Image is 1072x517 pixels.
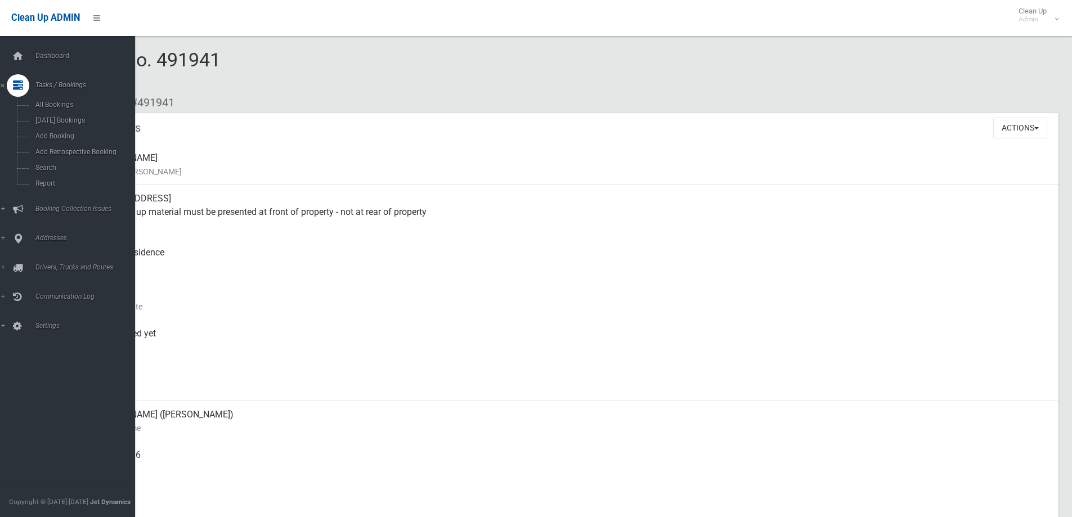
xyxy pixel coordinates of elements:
[32,293,143,300] span: Communication Log
[32,234,143,242] span: Addresses
[123,92,174,113] li: #491941
[90,320,1049,361] div: Not collected yet
[9,498,88,506] span: Copyright © [DATE]-[DATE]
[50,48,221,92] span: Booking No. 491941
[90,381,1049,394] small: Zone
[90,239,1049,280] div: Front of Residence
[90,259,1049,273] small: Pickup Point
[1019,15,1047,24] small: Admin
[90,280,1049,320] div: [DATE]
[90,462,1049,475] small: Mobile
[993,118,1047,138] button: Actions
[90,401,1049,442] div: [PERSON_NAME] ([PERSON_NAME])
[32,164,134,172] span: Search
[90,361,1049,401] div: [DATE]
[90,300,1049,313] small: Collection Date
[32,52,143,60] span: Dashboard
[90,502,1049,516] small: Landline
[90,421,1049,435] small: Contact Name
[90,165,1049,178] small: Name of [PERSON_NAME]
[32,132,134,140] span: Add Booking
[32,101,134,109] span: All Bookings
[32,205,143,213] span: Booking Collection Issues
[90,185,1049,239] div: [STREET_ADDRESS] Clean up material must be presented at front of property - not at rear of property
[32,116,134,124] span: [DATE] Bookings
[90,219,1049,232] small: Address
[32,81,143,89] span: Tasks / Bookings
[90,442,1049,482] div: 0421232686
[32,263,143,271] span: Drivers, Trucks and Routes
[90,498,131,506] strong: Jet Dynamics
[32,322,143,330] span: Settings
[90,145,1049,185] div: [PERSON_NAME]
[90,340,1049,354] small: Collected At
[11,12,80,23] span: Clean Up ADMIN
[1013,7,1058,24] span: Clean Up
[32,148,134,156] span: Add Retrospective Booking
[32,179,134,187] span: Report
